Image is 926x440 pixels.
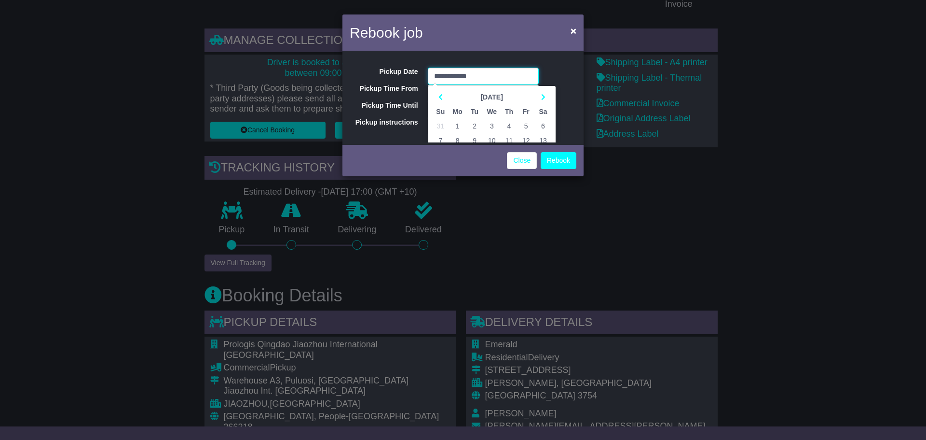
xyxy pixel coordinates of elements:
[342,118,423,127] label: Pickup instructions
[432,119,449,133] td: 31
[571,25,576,36] span: ×
[432,133,449,148] td: 7
[517,119,534,133] td: 5
[541,152,576,169] button: Rebook
[449,104,466,119] th: Mo
[466,133,483,148] td: 9
[566,21,581,41] button: Close
[501,104,517,119] th: Th
[342,68,423,76] label: Pickup Date
[449,133,466,148] td: 8
[483,133,501,148] td: 10
[501,119,517,133] td: 4
[517,104,534,119] th: Fr
[534,104,551,119] th: Sa
[432,104,449,119] th: Su
[534,119,551,133] td: 6
[534,133,551,148] td: 13
[501,133,517,148] td: 11
[449,90,534,104] th: Select Month
[350,22,423,43] h4: Rebook job
[483,119,501,133] td: 3
[342,85,423,93] label: Pickup Time From
[466,119,483,133] td: 2
[483,104,501,119] th: We
[342,101,423,110] label: Pickup Time Until
[517,133,534,148] td: 12
[449,119,466,133] td: 1
[466,104,483,119] th: Tu
[507,152,537,169] a: Close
